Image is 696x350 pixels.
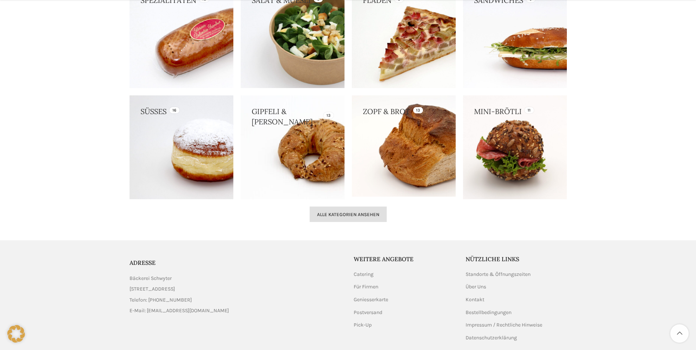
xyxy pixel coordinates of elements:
a: Geniesserkarte [354,296,389,303]
a: List item link [130,296,343,304]
a: Catering [354,271,374,278]
a: List item link [130,307,343,315]
h5: Nützliche Links [466,255,567,263]
a: Pick-Up [354,321,372,329]
h5: Weitere Angebote [354,255,455,263]
span: [STREET_ADDRESS] [130,285,175,293]
a: Über Uns [466,283,487,291]
span: ADRESSE [130,259,156,266]
a: Alle Kategorien ansehen [310,207,387,222]
a: Standorte & Öffnungszeiten [466,271,531,278]
a: Kontakt [466,296,485,303]
a: Scroll to top button [670,324,689,343]
span: Alle Kategorien ansehen [317,212,379,218]
a: Datenschutzerklärung [466,334,518,342]
a: Für Firmen [354,283,379,291]
span: Bäckerei Schwyter [130,274,172,282]
a: Impressum / Rechtliche Hinweise [466,321,543,329]
a: Postversand [354,309,383,316]
a: Bestellbedingungen [466,309,512,316]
